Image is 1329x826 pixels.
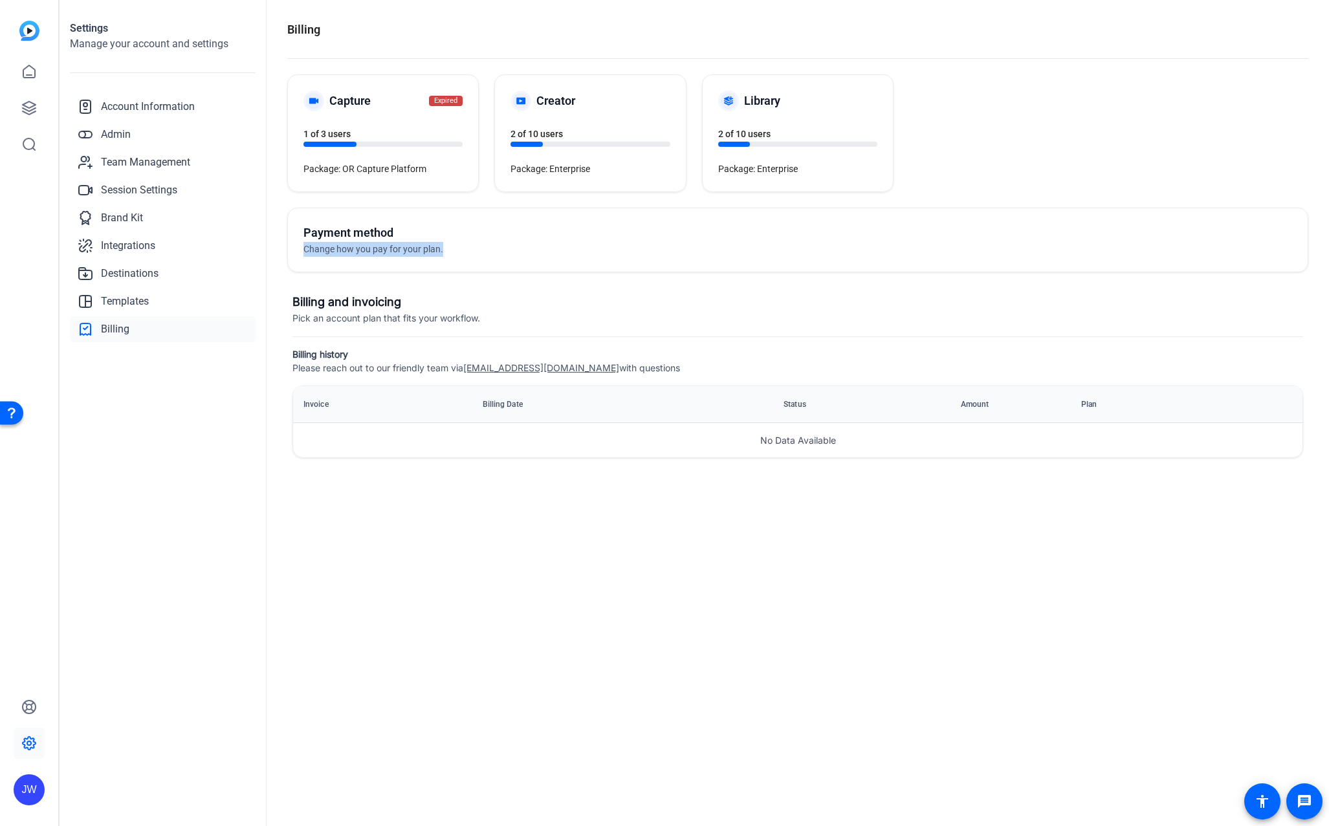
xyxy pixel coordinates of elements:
span: Please reach out to our friendly team via with questions [292,362,680,373]
h5: Creator [536,92,575,110]
th: Amount [879,386,1071,422]
span: Package: Enterprise [718,164,798,174]
span: 1 of 3 users [303,129,351,139]
span: Change how you pay for your plan. [303,244,443,254]
a: Integrations [70,233,256,259]
a: Team Management [70,149,256,175]
img: blue-gradient.svg [19,21,39,41]
h5: Library [744,92,780,110]
span: Team Management [101,155,190,170]
th: Invoice [293,386,472,422]
h5: Capture [329,92,371,110]
span: 2 of 10 users [718,129,771,139]
h1: Settings [70,21,256,36]
a: Destinations [70,261,256,287]
span: Package: OR Capture Platform [303,164,426,174]
span: Package: Enterprise [511,164,590,174]
th: Status [710,386,879,422]
span: Session Settings [101,182,177,198]
span: 2 of 10 users [511,129,563,139]
span: Integrations [101,238,155,254]
span: Brand Kit [101,210,143,226]
h1: Billing [287,21,320,39]
h3: Billing and invoicing [292,293,1303,311]
a: Templates [70,288,256,314]
span: Pick an account plan that fits your workflow. [292,312,480,323]
span: Templates [101,294,149,309]
a: Billing [70,316,256,342]
span: Billing [101,321,129,337]
div: JW [14,774,45,805]
h5: Payment method [303,224,798,242]
a: [EMAIL_ADDRESS][DOMAIN_NAME] [463,362,619,373]
table: invoices-table [293,386,1302,423]
th: Billing Date [472,386,710,422]
h2: Manage your account and settings [70,36,256,52]
a: Session Settings [70,177,256,203]
mat-icon: accessibility [1255,794,1270,809]
mat-icon: message [1297,794,1312,809]
p: No Data Available [293,423,1302,457]
a: Admin [70,122,256,147]
th: Plan [1071,386,1214,422]
span: Expired [429,96,463,107]
h5: Billing history [292,347,1303,361]
a: Brand Kit [70,205,256,231]
a: Account Information [70,94,256,120]
span: Account Information [101,99,195,114]
span: Destinations [101,266,159,281]
span: Admin [101,127,131,142]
